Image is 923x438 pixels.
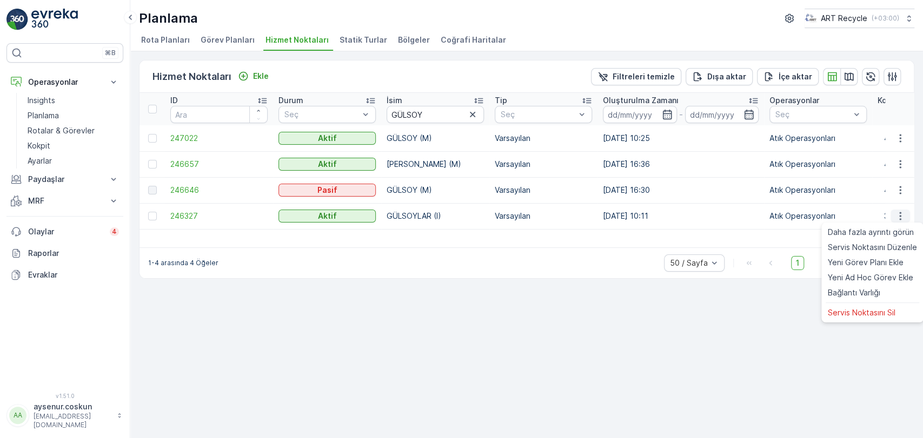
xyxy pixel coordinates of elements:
p: [EMAIL_ADDRESS][DOMAIN_NAME] [34,412,111,429]
p: GÜLSOY (M) [387,133,484,144]
a: Olaylar4 [6,221,123,242]
input: Ara [387,106,484,123]
button: Paydaşlar [6,169,123,190]
p: GÜLSOYLAR (I) [387,211,484,221]
a: Yeni Görev Planı Ekle [824,255,921,270]
p: Pasif [317,185,337,196]
p: Ayarlar [28,156,52,166]
input: dd/mm/yyyy [603,106,677,123]
p: 1-4 arasında 4 Öğeler [148,259,218,267]
a: 246657 [170,159,268,170]
p: Rotalar & Görevler [28,125,95,136]
button: Filtreleri temizle [591,68,681,85]
button: Ekle [234,70,273,83]
p: Seç [501,109,575,120]
span: Hizmet Noktaları [265,35,329,45]
a: Evraklar [6,264,123,286]
span: Servis Noktasını Düzenle [828,242,917,253]
p: ART Recycle [821,13,867,24]
button: MRF [6,190,123,212]
div: Toggle Row Selected [148,160,157,169]
p: Durum [278,95,303,106]
img: logo_light-DOdMpM7g.png [31,9,78,30]
span: Daha fazla ayrıntı görün [828,227,914,238]
a: Yeni Ad Hoc Görev Ekle [824,270,921,285]
p: Kokpit [28,140,50,151]
a: 246327 [170,211,268,221]
p: Tip [495,95,507,106]
p: aysenur.coskun [34,401,111,412]
td: [DATE] 16:36 [597,151,764,177]
button: ART Recycle(+03:00) [805,9,914,28]
input: Ara [170,106,268,123]
div: Toggle Row Selected [148,134,157,143]
a: Servis Noktasını Düzenle [824,240,921,255]
p: Atık Operasyonları [769,159,867,170]
button: Pasif [278,184,376,197]
p: ID [170,95,178,106]
p: Varsayılan [495,211,592,221]
p: ⌘B [105,49,116,57]
p: Hizmet Noktaları [152,69,231,84]
p: Paydaşlar [28,174,102,185]
p: Raporlar [28,248,119,259]
button: Operasyonlar [6,71,123,93]
button: Aktif [278,210,376,223]
p: Olaylar [28,226,103,237]
p: Seç [775,109,850,120]
div: Toggle Row Selected [148,186,157,194]
p: Ekle [253,71,269,82]
p: Varsayılan [495,159,592,170]
p: Evraklar [28,269,119,280]
span: Görev Planları [201,35,255,45]
div: Toggle Row Selected [148,212,157,220]
button: İçe aktar [757,68,819,85]
a: Planlama [23,108,123,123]
button: AAaysenur.coskun[EMAIL_ADDRESS][DOMAIN_NAME] [6,401,123,429]
span: 1 [791,256,804,270]
p: Dışa aktar [707,71,746,82]
p: Insights [28,95,55,106]
p: Planlama [28,110,59,121]
a: Raporlar [6,242,123,264]
span: Statik Turlar [340,35,387,45]
p: Varsayılan [495,133,592,144]
td: [DATE] 10:11 [597,203,764,229]
a: 247022 [170,133,268,144]
img: logo [6,9,28,30]
p: MRF [28,196,102,206]
p: Aktif [318,211,337,221]
button: Dışa aktar [686,68,753,85]
input: dd/mm/yyyy [685,106,759,123]
p: Atık Operasyonları [769,185,867,196]
a: Ayarlar [23,153,123,169]
p: Operasyonlar [769,95,819,106]
a: 246646 [170,185,268,196]
p: - [679,108,683,121]
img: image_23.png [805,12,816,24]
span: Coğrafi Haritalar [441,35,506,45]
p: Atık Operasyonları [769,133,867,144]
span: Rota Planları [141,35,190,45]
span: Bölgeler [398,35,430,45]
p: Koordinatlar [878,95,922,106]
p: 4 [112,227,117,236]
a: Kokpit [23,138,123,153]
p: GÜLSOY (M) [387,185,484,196]
td: [DATE] 10:25 [597,125,764,151]
p: Oluşturulma Zamanı [603,95,679,106]
p: Atık Operasyonları [769,211,867,221]
p: Aktif [318,159,337,170]
span: v 1.51.0 [6,393,123,399]
p: ( +03:00 ) [872,14,899,23]
div: AA [9,407,26,424]
p: Varsayılan [495,185,592,196]
p: [PERSON_NAME] (M) [387,159,484,170]
p: Filtreleri temizle [613,71,675,82]
a: Insights [23,93,123,108]
a: Rotalar & Görevler [23,123,123,138]
p: İsim [387,95,402,106]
